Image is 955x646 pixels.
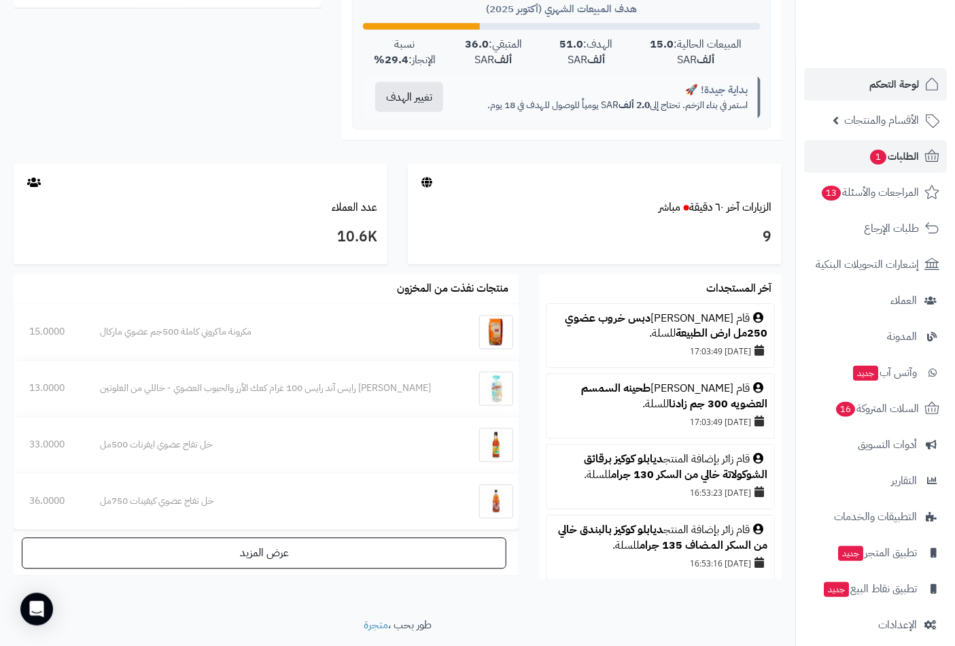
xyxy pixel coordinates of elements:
strong: 51.0 ألف [560,36,606,68]
div: [DATE] 16:53:16 [553,554,767,573]
span: الأقسام والمنتجات [844,111,919,130]
strong: 36.0 ألف [465,36,513,68]
span: السلات المتروكة [835,399,919,418]
div: 13.0000 [29,382,69,396]
span: جديد [838,546,863,561]
span: التقارير [891,471,917,490]
img: logo-2.png [863,31,942,60]
span: 1 [870,150,887,165]
a: عرض المزيد [22,538,506,569]
img: بروبايوس رايس آند رايس 100 غرام كعك الأرز والحبوب العضوي - خاللي من الغلوتين [479,372,513,406]
h3: آخر المستجدات [706,284,771,296]
span: المدونة [887,327,917,346]
div: خل تفاح عضوي كيفينات 750مل [101,495,455,509]
img: خل تفاح عضوي ايفرنات 500مل [479,428,513,462]
a: ديابلو كوكيز برقائق الشوكولاتة خالي من السكر 130 جرام [584,452,767,483]
span: تطبيق نقاط البيع [822,579,917,598]
strong: 15.0 ألف [650,36,715,68]
a: الإعدادات [804,609,947,641]
a: العملاء [804,284,947,317]
span: جديد [824,582,849,597]
strong: 29.4% [374,52,409,68]
span: لوحة التحكم [869,75,919,94]
a: السلات المتروكة16 [804,392,947,425]
div: نسبة الإنجاز: [363,37,446,68]
div: المتبقي: SAR [446,37,541,68]
div: 36.0000 [29,495,69,509]
a: لوحة التحكم [804,68,947,101]
h3: منتجات نفذت من المخزون [397,284,508,296]
a: دبس خروب عضوي 250مل ارض الطبيعة [565,311,767,343]
span: جديد [853,366,878,381]
div: 33.0000 [29,439,69,452]
span: العملاء [890,291,917,310]
div: مكرونة ماكروني كاملة 500جم عضوي ماركال [101,326,455,339]
a: طلبات الإرجاع [804,212,947,245]
div: [DATE] 17:03:49 [553,342,767,361]
span: الإعدادات [878,615,917,634]
div: قام [PERSON_NAME] للسلة. [553,381,767,413]
a: التقارير [804,464,947,497]
button: تغيير الهدف [375,82,443,112]
span: الطلبات [869,147,919,166]
span: التطبيقات والخدمات [834,507,917,526]
a: المدونة [804,320,947,353]
a: عدد العملاء [332,199,377,216]
div: [DATE] 17:03:49 [553,413,767,432]
a: التطبيقات والخدمات [804,500,947,533]
span: إشعارات التحويلات البنكية [816,255,919,274]
a: تطبيق نقاط البيعجديد [804,573,947,605]
span: طلبات الإرجاع [864,219,919,238]
div: بداية جيدة! 🚀 [466,83,748,97]
h3: 9 [418,226,771,249]
a: الطلبات1 [804,140,947,173]
div: [PERSON_NAME] رايس آند رايس 100 غرام كعك الأرز والحبوب العضوي - خاللي من الغلوتين [101,382,455,396]
div: قام زائر بإضافة المنتج للسلة. [553,523,767,554]
a: أدوات التسويق [804,428,947,461]
div: قام زائر بإضافة المنتج للسلة. [553,452,767,483]
div: [DATE] 16:53:23 [553,483,767,503]
span: وآتس آب [852,363,917,382]
div: خل تفاح عضوي ايفرنات 500مل [101,439,455,452]
div: قام [PERSON_NAME] للسلة. [553,311,767,343]
p: استمر في بناء الزخم. تحتاج إلى SAR يومياً للوصول للهدف في 18 يوم. [466,99,748,112]
div: 15.0000 [29,326,69,339]
span: أدوات التسويق [858,435,917,454]
span: 13 [822,186,841,201]
strong: 2.0 ألف [619,98,650,112]
a: إشعارات التحويلات البنكية [804,248,947,281]
a: وآتس آبجديد [804,356,947,389]
a: المراجعات والأسئلة13 [804,176,947,209]
a: طحينه السمسم العضويه 300 جم زادنا [581,381,767,413]
span: المراجعات والأسئلة [820,183,919,202]
div: Open Intercom Messenger [20,593,53,626]
a: متجرة [364,617,388,634]
h3: 10.6K [24,226,377,249]
img: مكرونة ماكروني كاملة 500جم عضوي ماركال [479,316,513,350]
img: خل تفاح عضوي كيفينات 750مل [479,485,513,519]
a: تطبيق المتجرجديد [804,537,947,569]
span: تطبيق المتجر [837,543,917,562]
small: مباشر [659,199,680,216]
a: ديابلو كوكيز بالبندق خالي من السكر المـضاف 135 جرام [558,522,767,554]
a: الزيارات آخر ٦٠ دقيقةمباشر [659,199,771,216]
div: هدف المبيعات الشهري (أكتوبر 2025) [363,2,761,16]
div: المبيعات الحالية: SAR [632,37,761,68]
div: الهدف: SAR [541,37,632,68]
span: 16 [836,402,856,418]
